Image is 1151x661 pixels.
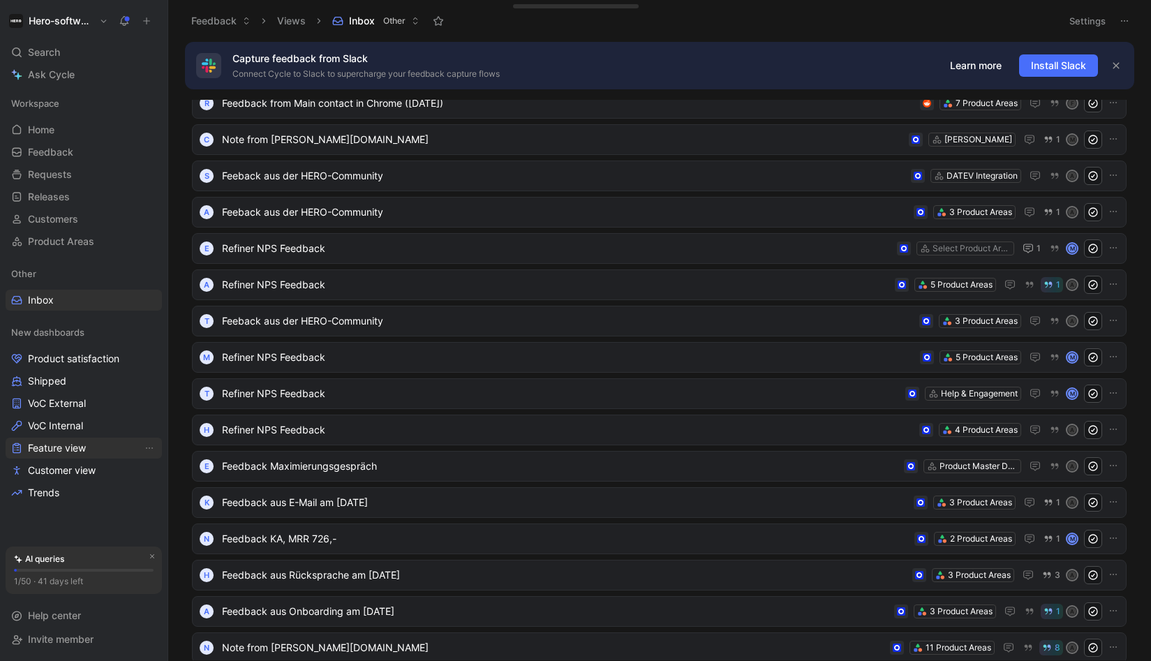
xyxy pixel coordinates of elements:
[1067,171,1077,181] div: A
[1067,570,1077,580] div: A
[956,96,1018,110] div: 7 Product Areas
[192,233,1127,264] a: ERefiner NPS FeedbackSelect Product Areas1M
[6,415,162,436] a: VoC Internal
[200,242,214,255] div: E
[6,209,162,230] a: Customers
[926,641,991,655] div: 11 Product Areas
[6,371,162,392] a: Shipped
[200,604,214,618] div: A
[11,267,36,281] span: Other
[28,168,72,181] span: Requests
[1067,461,1077,471] div: A
[946,169,1018,183] div: DATEV Integration
[956,350,1018,364] div: 5 Product Areas
[222,240,891,257] span: Refiner NPS Feedback
[1055,644,1060,652] span: 8
[142,441,156,455] button: View actions
[6,142,162,163] a: Feedback
[6,482,162,503] a: Trends
[6,460,162,481] a: Customer view
[222,276,889,293] span: Refiner NPS Feedback
[950,532,1012,546] div: 2 Product Areas
[192,342,1127,373] a: MRefiner NPS Feedback5 Product AreasM
[6,348,162,369] a: Product satisfaction
[1041,132,1063,147] button: 1
[1067,244,1077,253] div: M
[28,419,83,433] span: VoC Internal
[1056,208,1060,216] span: 1
[200,459,214,473] div: E
[192,197,1127,228] a: AFeeback aus der HERO-Community3 Product Areas1A
[192,124,1127,155] a: CNote from [PERSON_NAME][DOMAIN_NAME][PERSON_NAME]1M
[271,10,312,31] button: Views
[6,64,162,85] a: Ask Cycle
[28,609,81,621] span: Help center
[1037,244,1041,253] span: 1
[6,322,162,343] div: New dashboards
[200,314,214,328] div: T
[200,350,214,364] div: M
[192,415,1127,445] a: HRefiner NPS Feedback4 Product AreasA
[200,641,214,655] div: N
[6,119,162,140] a: Home
[28,293,54,307] span: Inbox
[1063,11,1112,31] button: Settings
[1039,640,1063,655] button: 8
[1067,498,1077,507] div: A
[192,378,1127,409] a: TRefiner NPS FeedbackHelp & EngagementM
[200,96,214,110] div: R
[222,131,903,148] span: Note from [PERSON_NAME][DOMAIN_NAME]
[200,532,214,546] div: N
[944,133,1012,147] div: [PERSON_NAME]
[222,204,908,221] span: Feeback aus der HERO-Community
[1067,425,1077,435] div: A
[1031,57,1086,74] span: Install Slack
[185,10,257,31] button: Feedback
[200,205,214,219] div: A
[948,568,1011,582] div: 3 Product Areas
[1041,495,1063,510] button: 1
[1067,607,1077,616] div: A
[192,88,1127,119] a: RFeedback from Main contact in Chrome ([DATE])7 Product Areasf
[232,50,933,67] p: Capture feedback from Slack
[1067,135,1077,144] div: M
[28,374,66,388] span: Shipped
[28,633,94,645] span: Invite member
[28,235,94,248] span: Product Areas
[1041,277,1063,292] button: 1
[6,186,162,207] a: Releases
[200,133,214,147] div: C
[222,567,907,584] span: Feedback aus Rücksprache am [DATE]
[28,441,86,455] span: Feature view
[11,325,84,339] span: New dashboards
[28,212,78,226] span: Customers
[9,14,23,28] img: Hero-software
[383,14,406,28] span: Other
[6,393,162,414] a: VoC External
[6,42,162,63] div: Search
[222,458,898,475] span: Feedback Maximierungsgespräch
[6,263,162,311] div: OtherInbox
[222,422,914,438] span: Refiner NPS Feedback
[1020,240,1044,257] button: 1
[28,396,86,410] span: VoC External
[192,596,1127,627] a: AFeedback aus Onboarding am [DATE]3 Product Areas1A
[200,568,214,582] div: H
[6,629,162,650] div: Invite member
[1056,498,1060,507] span: 1
[1067,389,1077,399] div: M
[28,190,70,204] span: Releases
[1067,316,1077,326] div: A
[1056,535,1060,543] span: 1
[222,349,914,366] span: Refiner NPS Feedback
[955,423,1018,437] div: 4 Product Areas
[200,496,214,510] div: K
[1019,54,1098,77] button: Install Slack
[1041,205,1063,220] button: 1
[1067,207,1077,217] div: A
[232,67,933,81] p: Connect Cycle to Slack to supercharge your feedback capture flows
[192,269,1127,300] a: ARefiner NPS Feedback5 Product Areas1A
[29,15,94,27] h1: Hero-software
[192,560,1127,591] a: HFeedback aus Rücksprache am [DATE]3 Product Areas3A
[941,387,1018,401] div: Help & Engagement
